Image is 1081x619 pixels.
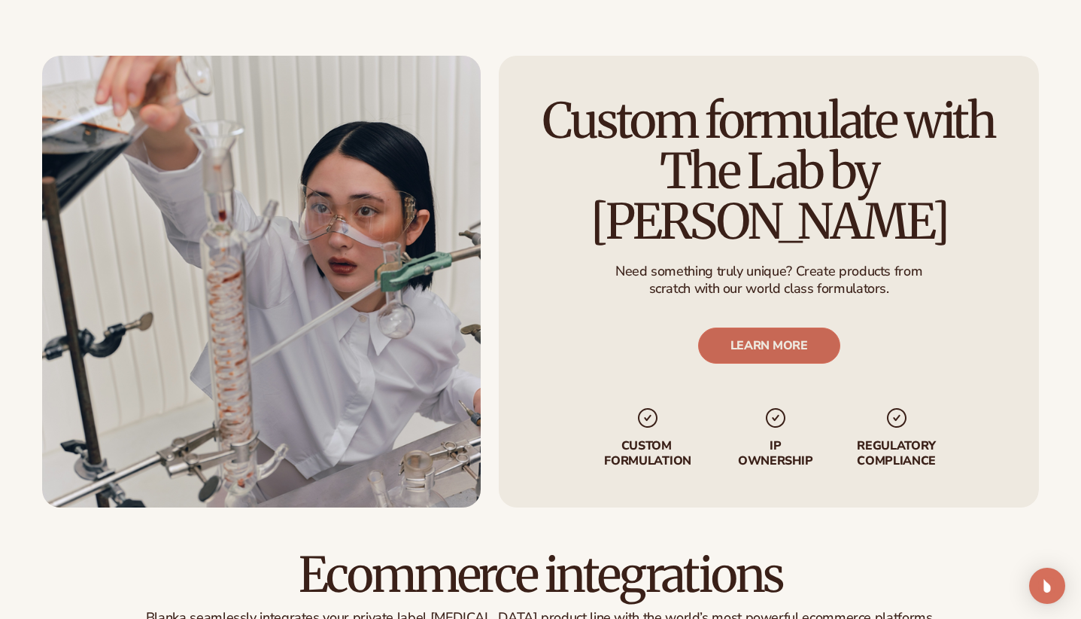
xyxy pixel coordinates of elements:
h2: Custom formulate with The Lab by [PERSON_NAME] [541,96,997,248]
p: scratch with our world class formulators. [615,280,922,297]
p: Custom formulation [600,439,694,468]
p: Need something truly unique? Create products from [615,262,922,279]
img: checkmark_svg [763,406,787,430]
div: Open Intercom Messenger [1029,568,1065,604]
a: LEARN MORE [697,328,840,364]
p: IP Ownership [736,439,813,468]
p: regulatory compliance [855,439,937,468]
img: checkmark_svg [884,406,908,430]
img: Shopify Image 14 [42,56,481,508]
h2: Ecommerce integrations [42,550,1039,600]
img: checkmark_svg [636,406,660,430]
